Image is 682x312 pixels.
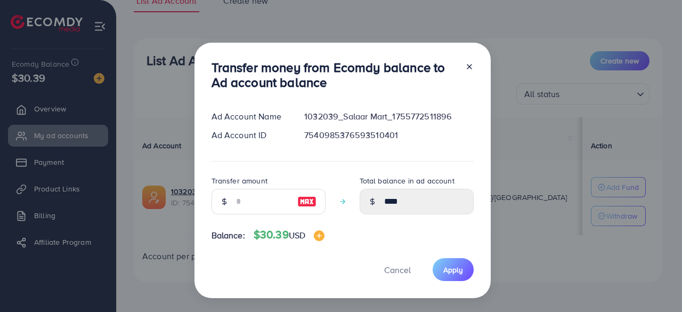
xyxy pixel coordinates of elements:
span: Balance: [212,229,245,242]
div: 7540985376593510401 [296,129,482,141]
iframe: Chat [637,264,674,304]
span: USD [289,229,305,241]
img: image [314,230,324,241]
h4: $30.39 [254,228,324,242]
button: Cancel [371,258,424,281]
span: Cancel [384,264,411,276]
button: Apply [433,258,474,281]
div: Ad Account Name [203,110,296,123]
label: Total balance in ad account [360,175,454,186]
div: Ad Account ID [203,129,296,141]
img: image [297,195,316,208]
h3: Transfer money from Ecomdy balance to Ad account balance [212,60,457,91]
div: 1032039_Salaar Mart_1755772511896 [296,110,482,123]
span: Apply [443,265,463,275]
label: Transfer amount [212,175,267,186]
